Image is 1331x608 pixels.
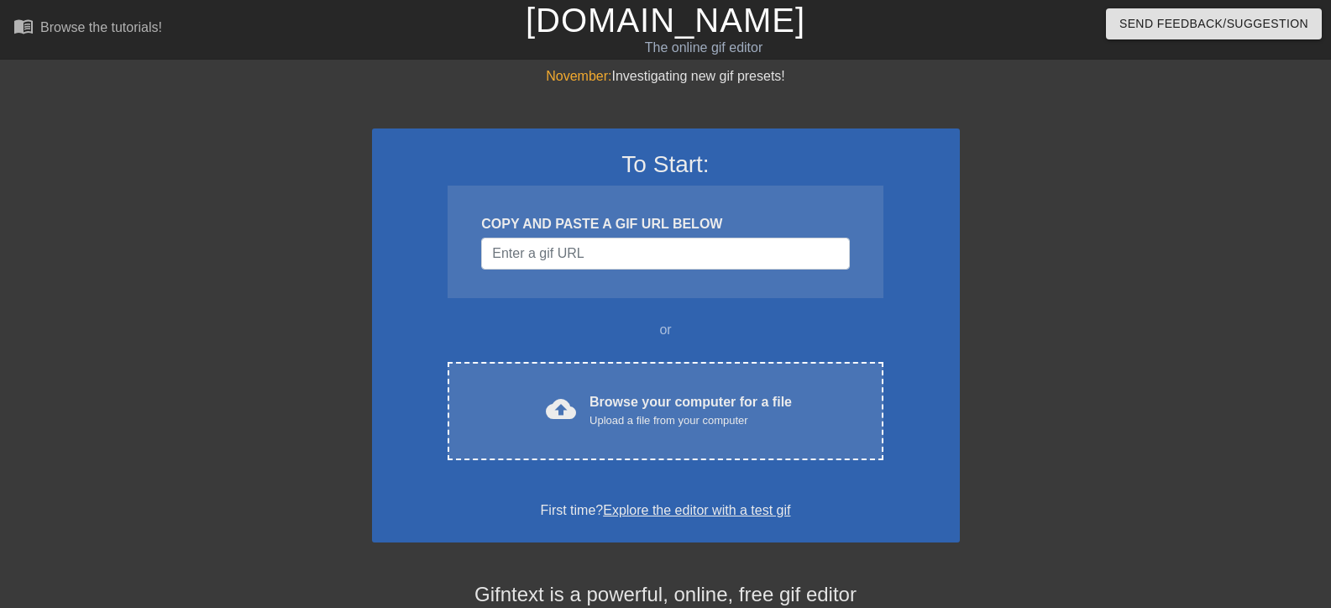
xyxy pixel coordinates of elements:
[590,392,792,429] div: Browse your computer for a file
[13,16,34,36] span: menu_book
[481,238,849,270] input: Username
[546,69,611,83] span: November:
[1106,8,1322,39] button: Send Feedback/Suggestion
[40,20,162,34] div: Browse the tutorials!
[416,320,916,340] div: or
[394,501,938,521] div: First time?
[526,2,805,39] a: [DOMAIN_NAME]
[603,503,790,517] a: Explore the editor with a test gif
[372,66,960,86] div: Investigating new gif presets!
[394,150,938,179] h3: To Start:
[1119,13,1308,34] span: Send Feedback/Suggestion
[481,214,849,234] div: COPY AND PASTE A GIF URL BELOW
[372,583,960,607] h4: Gifntext is a powerful, online, free gif editor
[13,16,162,42] a: Browse the tutorials!
[546,394,576,424] span: cloud_upload
[452,38,955,58] div: The online gif editor
[590,412,792,429] div: Upload a file from your computer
